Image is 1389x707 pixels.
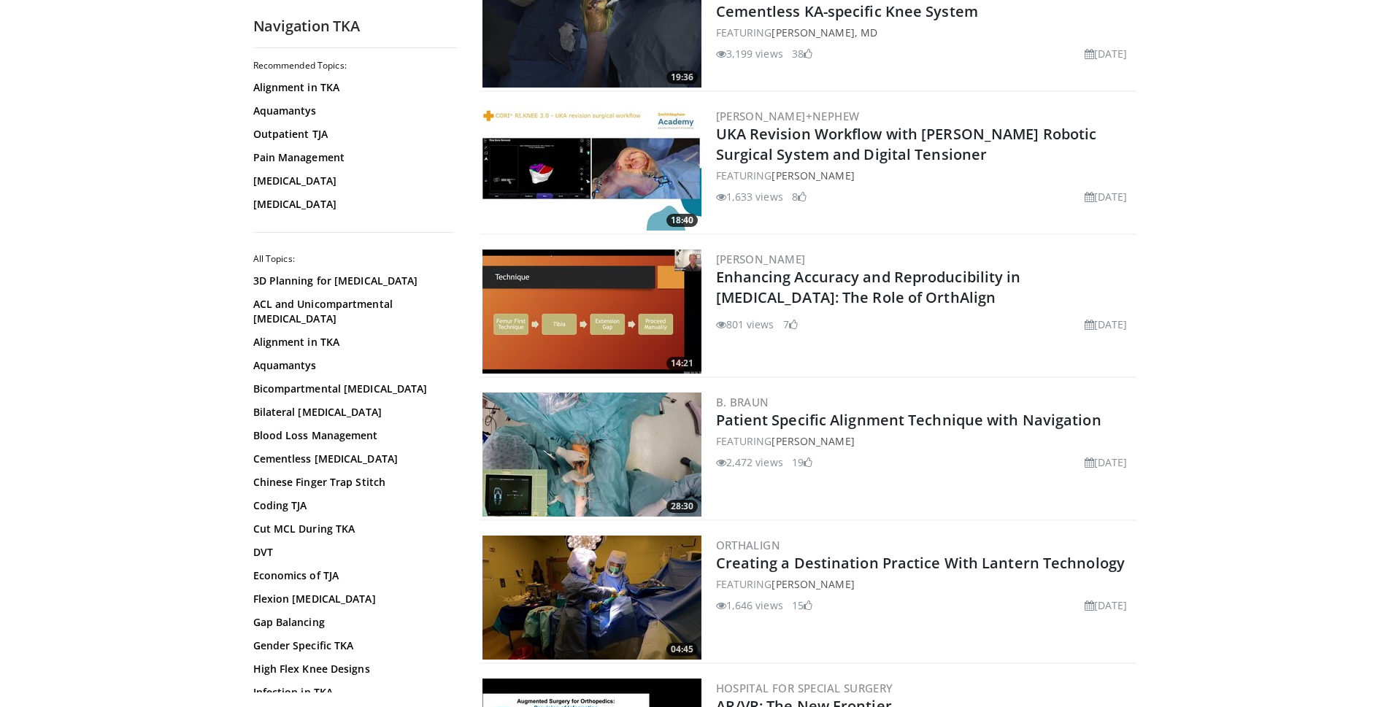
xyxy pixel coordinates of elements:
a: Hospital for Special Surgery [716,681,893,695]
a: Cementless [MEDICAL_DATA] [253,452,450,466]
li: 2,472 views [716,455,783,470]
li: [DATE] [1085,189,1128,204]
a: [PERSON_NAME] [716,252,806,266]
li: 8 [792,189,807,204]
h2: Recommended Topics: [253,60,454,72]
li: 1,633 views [716,189,783,204]
img: b2382466-222b-4c99-829f-ef41b455ae2d.300x170_q85_crop-smart_upscale.jpg [482,250,701,374]
a: Economics of TJA [253,568,450,583]
div: FEATURING [716,25,1134,40]
a: Aquamantys [253,358,450,373]
li: 801 views [716,317,774,332]
a: Chinese Finger Trap Stitch [253,475,450,490]
a: [MEDICAL_DATA] [253,174,450,188]
a: Flexion [MEDICAL_DATA] [253,592,450,606]
a: [PERSON_NAME] [772,577,854,591]
a: OrthAlign [716,538,781,552]
li: [DATE] [1085,317,1128,332]
li: 1,646 views [716,598,783,613]
li: 38 [792,46,812,61]
a: Blood Loss Management [253,428,450,443]
h2: Navigation TKA [253,17,458,36]
a: Bicompartmental [MEDICAL_DATA] [253,382,450,396]
a: Creating a Destination Practice With Lantern Technology [716,553,1126,573]
li: 19 [792,455,812,470]
a: UKA Revision Workflow with [PERSON_NAME] Robotic Surgical System and Digital Tensioner [716,124,1097,164]
a: 18:40 [482,107,701,231]
div: FEATURING [716,168,1134,183]
a: Alignment in TKA [253,80,450,95]
span: 28:30 [666,500,698,513]
span: 18:40 [666,214,698,227]
a: Outpatient TJA [253,127,450,142]
li: [DATE] [1085,598,1128,613]
a: B. Braun [716,395,769,409]
img: 626223b3-2fe6-4ed9-a58f-93e36857ec79.300x170_q85_crop-smart_upscale.jpg [482,536,701,660]
div: FEATURING [716,576,1134,592]
li: [DATE] [1085,46,1128,61]
div: FEATURING [716,433,1134,449]
a: Coding TJA [253,498,450,513]
a: Bilateral [MEDICAL_DATA] [253,405,450,420]
a: [PERSON_NAME] [772,169,854,182]
a: [PERSON_NAME]+Nephew [716,109,860,123]
a: Infection in TKA [253,685,450,700]
a: DVT [253,545,450,560]
a: Aquamantys [253,104,450,118]
a: 28:30 [482,393,701,517]
li: 3,199 views [716,46,783,61]
a: Gap Balancing [253,615,450,630]
a: Alignment in TKA [253,335,450,349]
a: High Flex Knee Designs [253,662,450,676]
li: 7 [783,317,798,332]
a: 14:21 [482,250,701,374]
span: 14:21 [666,357,698,370]
a: 04:45 [482,536,701,660]
a: [PERSON_NAME] [772,434,854,448]
a: 3D Planning for [MEDICAL_DATA] [253,274,450,288]
img: f09dfca2-494d-4bde-a881-2fa5ccaecca6.300x170_q85_crop-smart_upscale.jpg [482,393,701,517]
span: 04:45 [666,643,698,656]
a: Patient Specific Alignment Technique with Navigation [716,410,1101,430]
li: [DATE] [1085,455,1128,470]
a: [MEDICAL_DATA] [253,197,450,212]
img: 02205603-5ba6-4c11-9b25-5721b1ef82fa.300x170_q85_crop-smart_upscale.jpg [482,107,701,231]
a: Gender Specific TKA [253,638,450,653]
span: 19:36 [666,71,698,84]
a: Cut MCL During TKA [253,522,450,536]
h2: All Topics: [253,253,454,265]
a: Enhancing Accuracy and Reproducibility in [MEDICAL_DATA]: The Role of OrthAlign [716,267,1021,307]
li: 15 [792,598,812,613]
a: Pain Management [253,150,450,165]
a: ACL and Unicompartmental [MEDICAL_DATA] [253,297,450,326]
a: [PERSON_NAME], MD [772,26,877,39]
